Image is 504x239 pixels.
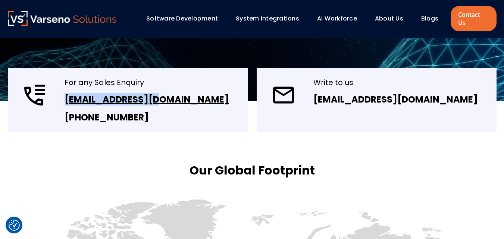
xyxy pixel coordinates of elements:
[317,14,357,23] a: AI Workforce
[65,111,149,123] a: [PHONE_NUMBER]
[9,220,20,231] button: Cookie Settings
[65,77,229,88] div: For any Sales Enquiry
[143,12,228,25] div: Software Development
[451,6,496,31] a: Contact Us
[375,14,403,23] a: About Us
[9,220,20,231] img: Revisit consent button
[232,12,310,25] div: System Integrations
[8,11,117,26] img: Varseno Solutions – Product Engineering & IT Services
[146,14,218,23] a: Software Development
[313,77,478,88] div: Write to us
[65,93,229,106] a: [EMAIL_ADDRESS][DOMAIN_NAME]
[313,93,478,106] a: [EMAIL_ADDRESS][DOMAIN_NAME]
[371,12,414,25] div: About Us
[313,12,367,25] div: AI Workforce
[417,12,449,25] div: Blogs
[421,14,438,23] a: Blogs
[190,162,315,179] h2: Our Global Footprint
[236,14,299,23] a: System Integrations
